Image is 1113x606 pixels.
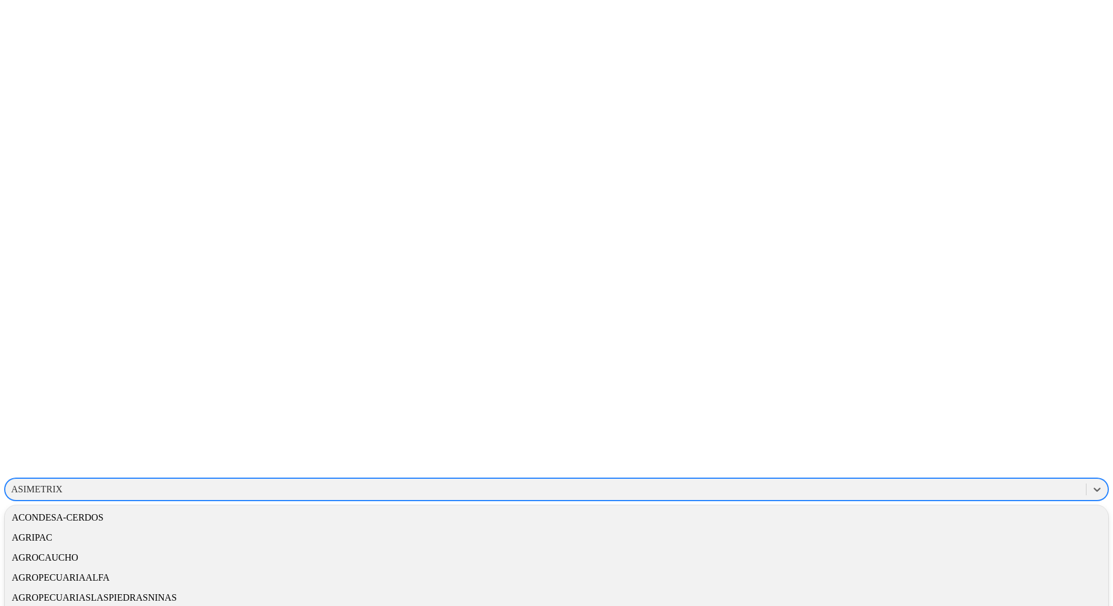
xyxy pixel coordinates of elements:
div: ACONDESA-CERDOS [5,508,1108,528]
div: AGROPECUARIAALFA [5,568,1108,588]
div: ASIMETRIX [11,484,62,495]
div: AGRIPAC [5,528,1108,548]
div: AGROCAUCHO [5,548,1108,568]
